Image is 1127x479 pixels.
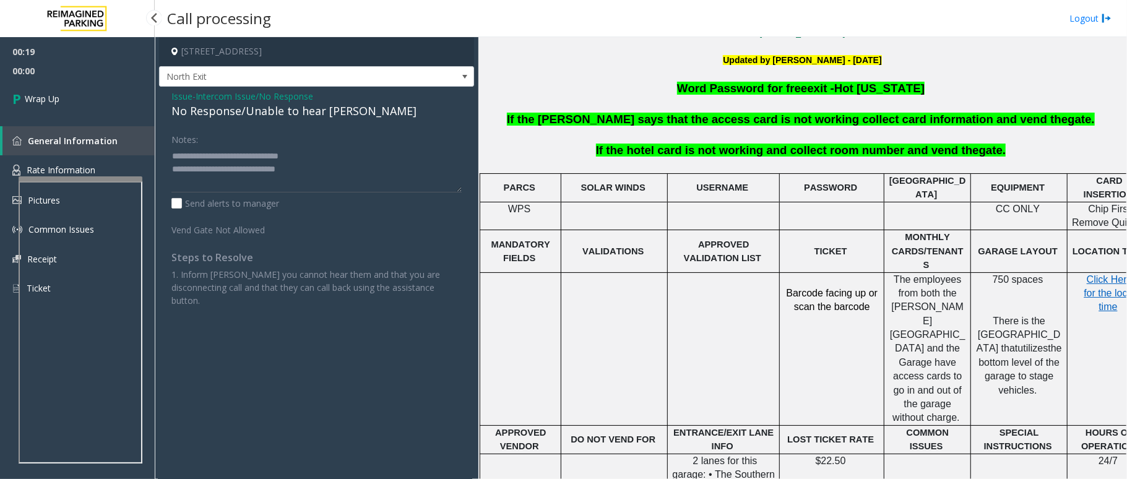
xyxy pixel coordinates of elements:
[171,90,192,103] span: Issue
[816,455,846,466] span: $22.50
[491,239,550,263] span: MANDATORY FIELDS
[1018,343,1048,353] span: utilizes
[673,428,774,451] span: ENTRANCE/EXIT LANE INFO
[723,55,881,65] font: Updated by [PERSON_NAME] - [DATE]
[889,176,966,199] span: [GEOGRAPHIC_DATA]
[892,232,964,270] span: MONTHLY CARDS/TENANTS
[2,126,155,155] a: General Information
[196,90,313,103] span: Intercom Issue/No Response
[504,183,535,192] span: PARCS
[1068,113,1095,126] span: gate.
[27,164,95,176] span: Rate Information
[978,246,1058,256] span: GARAGE LAYOUT
[12,196,22,204] img: 'icon'
[596,144,979,157] span: If the hotel card is not working and collect room number and vend the
[12,255,21,263] img: 'icon'
[814,246,847,256] span: TICKET
[1102,12,1112,25] img: logout
[978,343,1061,395] span: the bottom level of the garage to stage vehicles.
[804,183,857,192] span: PASSWORD
[582,246,644,256] span: VALIDATIONS
[677,82,807,95] span: Word Password for free
[171,197,279,210] label: Send alerts to manager
[168,219,292,236] label: Vend Gate Not Allowed
[890,274,965,423] span: The employees from both the [PERSON_NAME][GEOGRAPHIC_DATA] and the Garage have access cards to go...
[984,428,1052,451] span: SPECIAL INSTRUCTIONS
[159,37,474,66] h4: [STREET_ADDRESS]
[171,103,462,119] div: No Response/Unable to hear [PERSON_NAME]
[12,225,22,235] img: 'icon'
[696,183,748,192] span: USERNAME
[993,274,1043,285] span: 750 spaces
[834,82,925,95] span: Hot [US_STATE]
[171,268,462,307] p: 1. Inform [PERSON_NAME] you cannot hear them and that you are disconnecting call and that they ca...
[171,252,462,264] h4: Steps to Resolve
[581,183,646,192] span: SOLAR WINDS
[12,283,20,294] img: 'icon'
[171,129,198,146] label: Notes:
[192,90,313,102] span: -
[991,183,1045,192] span: EQUIPMENT
[759,28,845,38] a: [STREET_ADDRESS]
[684,239,761,263] span: APPROVED VALIDATION LIST
[787,434,874,444] span: LOST TICKET RATE
[12,165,20,176] img: 'icon'
[571,434,655,444] span: DO NOT VEND FOR
[495,428,546,451] span: APPROVED VENDOR
[507,113,1068,126] span: If the [PERSON_NAME] says that the access card is not working collect card information and vend the
[979,144,1006,157] span: gate.
[28,135,118,147] span: General Information
[160,67,411,87] span: North Exit
[807,82,834,95] span: exit -
[508,204,530,214] span: WPS
[977,316,1061,354] span: There is the [GEOGRAPHIC_DATA] that
[907,428,949,451] span: COMMON ISSUES
[1099,455,1118,466] span: 24/7
[25,92,59,105] span: Wrap Up
[787,288,878,312] span: Barcode facing up or scan the barcode
[1069,12,1112,25] a: Logout
[996,204,1040,214] span: CC ONLY
[161,3,277,33] h3: Call processing
[12,136,22,145] img: 'icon'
